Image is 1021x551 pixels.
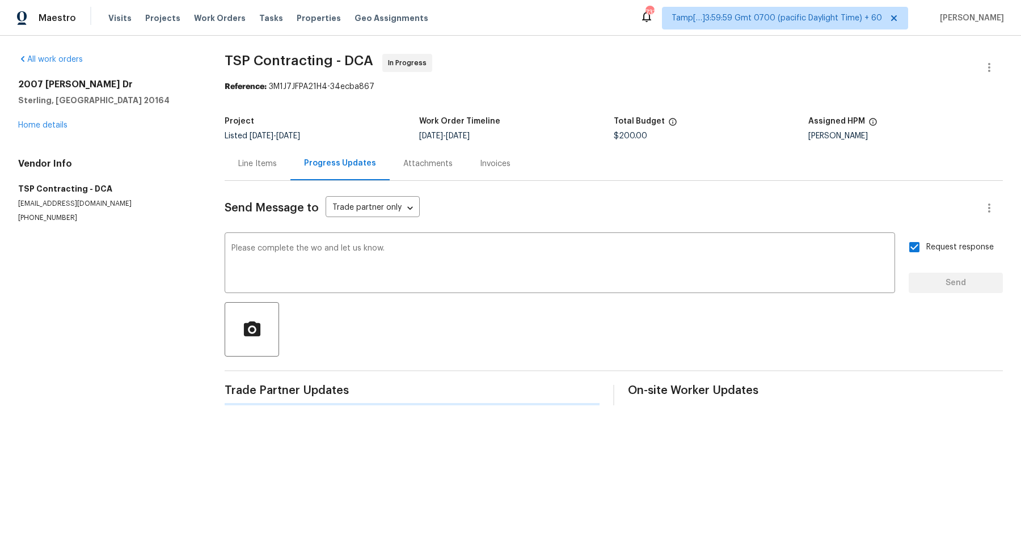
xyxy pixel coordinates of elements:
h5: Sterling, [GEOGRAPHIC_DATA] 20164 [18,95,197,106]
b: Reference: [225,83,267,91]
a: All work orders [18,56,83,63]
h5: Project [225,117,254,125]
span: Work Orders [194,12,246,24]
span: Maestro [39,12,76,24]
span: Properties [297,12,341,24]
span: [DATE] [250,132,273,140]
span: [DATE] [276,132,300,140]
span: [DATE] [446,132,470,140]
span: Request response [926,241,994,253]
p: [PHONE_NUMBER] [18,213,197,223]
span: TSP Contracting - DCA [225,54,373,67]
span: Listed [225,132,300,140]
a: Home details [18,121,67,129]
div: Attachments [403,158,453,169]
h5: TSP Contracting - DCA [18,183,197,194]
textarea: Please complete the wo and let us know. [231,244,888,284]
span: [PERSON_NAME] [935,12,1004,24]
span: The total cost of line items that have been proposed by Opendoor. This sum includes line items th... [668,117,677,132]
span: Geo Assignments [355,12,428,24]
div: Line Items [238,158,277,169]
span: - [250,132,300,140]
span: Tasks [259,14,283,22]
h5: Assigned HPM [808,117,865,125]
span: Visits [108,12,132,24]
span: Tamp[…]3:59:59 Gmt 0700 (pacific Daylight Time) + 60 [672,12,882,24]
h5: Work Order Timeline [419,117,500,125]
p: [EMAIL_ADDRESS][DOMAIN_NAME] [18,199,197,209]
div: Invoices [480,158,510,169]
span: On-site Worker Updates [628,385,1003,396]
span: The hpm assigned to this work order. [868,117,877,132]
h2: 2007 [PERSON_NAME] Dr [18,79,197,90]
h4: Vendor Info [18,158,197,169]
span: $200.00 [614,132,647,140]
div: [PERSON_NAME] [808,132,1003,140]
span: - [419,132,470,140]
span: [DATE] [419,132,443,140]
span: Trade Partner Updates [225,385,600,396]
h5: Total Budget [614,117,665,125]
div: Trade partner only [326,199,420,218]
span: In Progress [388,57,431,69]
div: 3M1J7JFPA21H4-34ecba867 [225,81,1003,92]
span: Send Message to [225,202,319,214]
div: 733 [645,7,653,18]
div: Progress Updates [304,158,376,169]
span: Projects [145,12,180,24]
